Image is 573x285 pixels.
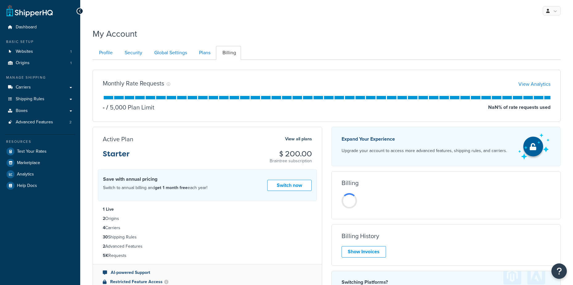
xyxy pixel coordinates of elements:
span: Test Your Rates [17,149,47,154]
strong: 5K [103,252,108,259]
p: Braintree subscription [270,158,312,164]
a: Billing [216,46,241,60]
span: Boxes [16,108,28,114]
li: Websites [5,46,76,57]
li: Advanced Features [5,117,76,128]
span: Advanced Features [16,120,53,125]
p: Expand Your Experience [342,135,507,143]
li: Origins [103,215,312,222]
a: View all plans [285,135,312,143]
strong: 1 Live [103,206,114,213]
div: Manage Shipping [5,75,76,80]
a: Plans [193,46,215,60]
a: Marketplace [5,157,76,168]
strong: 2 [103,243,105,250]
h3: Billing History [342,233,379,239]
span: Marketplace [17,160,40,166]
a: Test Your Rates [5,146,76,157]
h1: My Account [93,28,137,40]
span: 1 [70,60,72,66]
a: Security [118,46,147,60]
li: Shipping Rules [103,234,312,241]
span: 1 [70,49,72,54]
div: Resources [5,139,76,144]
p: - [103,103,105,112]
a: ShipperHQ Home [6,5,53,17]
a: Help Docs [5,180,76,191]
a: Shipping Rules [5,93,76,105]
a: Advanced Features 2 [5,117,76,128]
h3: Active Plan [103,136,133,142]
a: Analytics [5,169,76,180]
li: AI-powered Support [103,269,312,276]
strong: 4 [103,225,105,231]
span: Shipping Rules [16,97,44,102]
a: Boxes [5,105,76,117]
a: View Analytics [518,81,550,88]
a: Origins 1 [5,57,76,69]
a: Carriers [5,82,76,93]
h3: Starter [103,150,130,163]
a: Dashboard [5,22,76,33]
p: NaN % of rate requests used [488,103,550,112]
a: Switch now [267,180,312,191]
span: 2 [69,120,72,125]
p: Upgrade your account to access more advanced features, shipping rules, and carriers. [342,147,507,155]
li: Requests [103,252,312,259]
strong: get 1 month free [155,184,188,191]
div: Basic Setup [5,39,76,44]
button: Open Resource Center [551,263,567,279]
span: Carriers [16,85,31,90]
h4: Save with annual pricing [103,176,207,183]
h3: Monthly Rate Requests [103,80,164,87]
strong: 30 [103,234,108,240]
span: Dashboard [16,25,37,30]
strong: 2 [103,215,105,222]
a: Expand Your Experience Upgrade your account to access more advanced features, shipping rules, and... [331,127,561,166]
span: Websites [16,49,33,54]
a: Profile [93,46,118,60]
a: Show Invoices [342,246,386,258]
p: 5,000 Plan Limit [105,103,154,112]
span: / [106,103,108,112]
a: Websites 1 [5,46,76,57]
span: Help Docs [17,183,37,188]
p: Switch to annual billing and each year! [103,184,207,192]
a: Global Settings [148,46,192,60]
li: Origins [5,57,76,69]
h3: $ 200.00 [270,150,312,158]
li: Carriers [103,225,312,231]
span: Origins [16,60,30,66]
span: Analytics [17,172,34,177]
h3: Billing [342,180,359,186]
li: Advanced Features [103,243,312,250]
